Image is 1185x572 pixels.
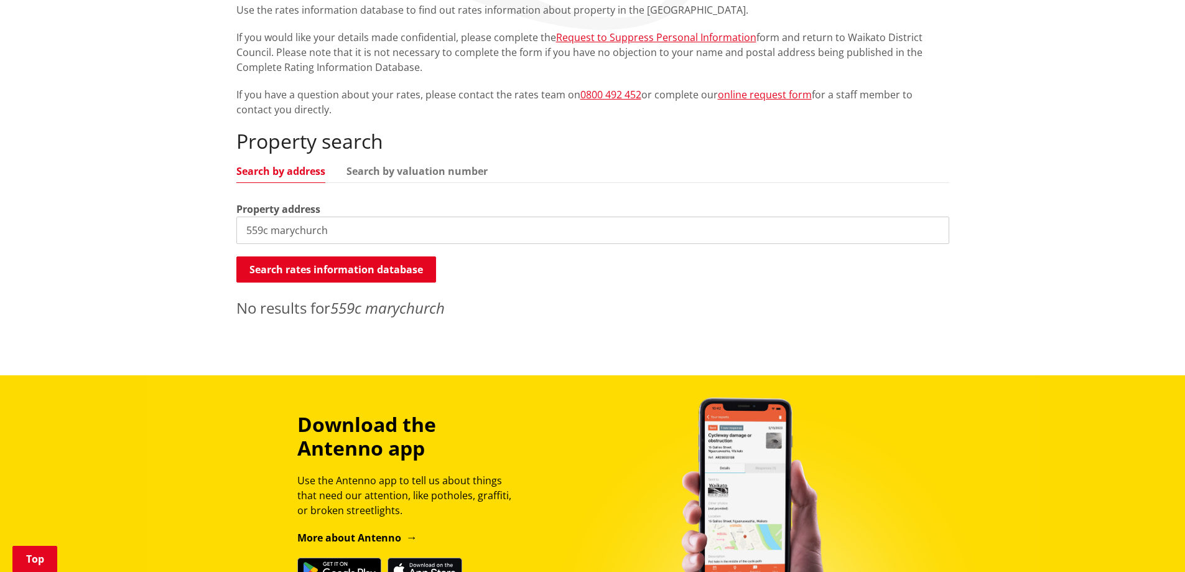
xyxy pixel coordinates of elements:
p: No results for [236,297,949,319]
input: e.g. Duke Street NGARUAWAHIA [236,217,949,244]
a: online request form [718,88,812,101]
p: If you would like your details made confidential, please complete the form and return to Waikato ... [236,30,949,75]
a: Top [12,546,57,572]
p: Use the Antenno app to tell us about things that need our attention, like potholes, graffiti, or ... [297,473,523,518]
a: More about Antenno [297,531,417,545]
a: Search by address [236,166,325,176]
a: Search by valuation number [346,166,488,176]
p: If you have a question about your rates, please contact the rates team on or complete our for a s... [236,87,949,117]
iframe: Messenger Launcher [1128,520,1173,565]
h3: Download the Antenno app [297,413,523,461]
h2: Property search [236,129,949,153]
label: Property address [236,202,320,217]
a: Request to Suppress Personal Information [556,30,756,44]
p: Use the rates information database to find out rates information about property in the [GEOGRAPHI... [236,2,949,17]
button: Search rates information database [236,256,436,283]
a: 0800 492 452 [580,88,641,101]
em: 559c marychurch [330,298,445,318]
